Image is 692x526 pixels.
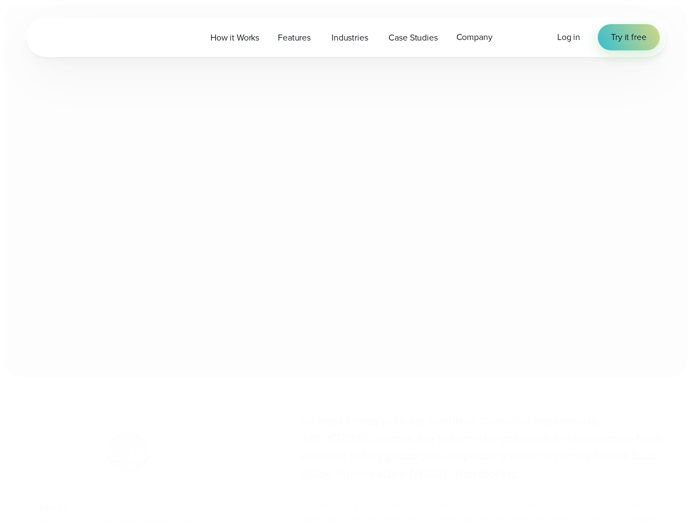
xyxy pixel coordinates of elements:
[210,31,259,44] span: How it Works
[379,26,447,49] a: Case Studies
[456,31,493,44] span: Company
[611,31,646,44] span: Try it free
[557,31,580,44] a: Log in
[278,31,311,44] span: Features
[388,31,437,44] span: Case Studies
[331,31,368,44] span: Industries
[557,31,580,43] span: Log in
[201,26,268,49] a: How it Works
[598,24,659,50] a: Try it free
